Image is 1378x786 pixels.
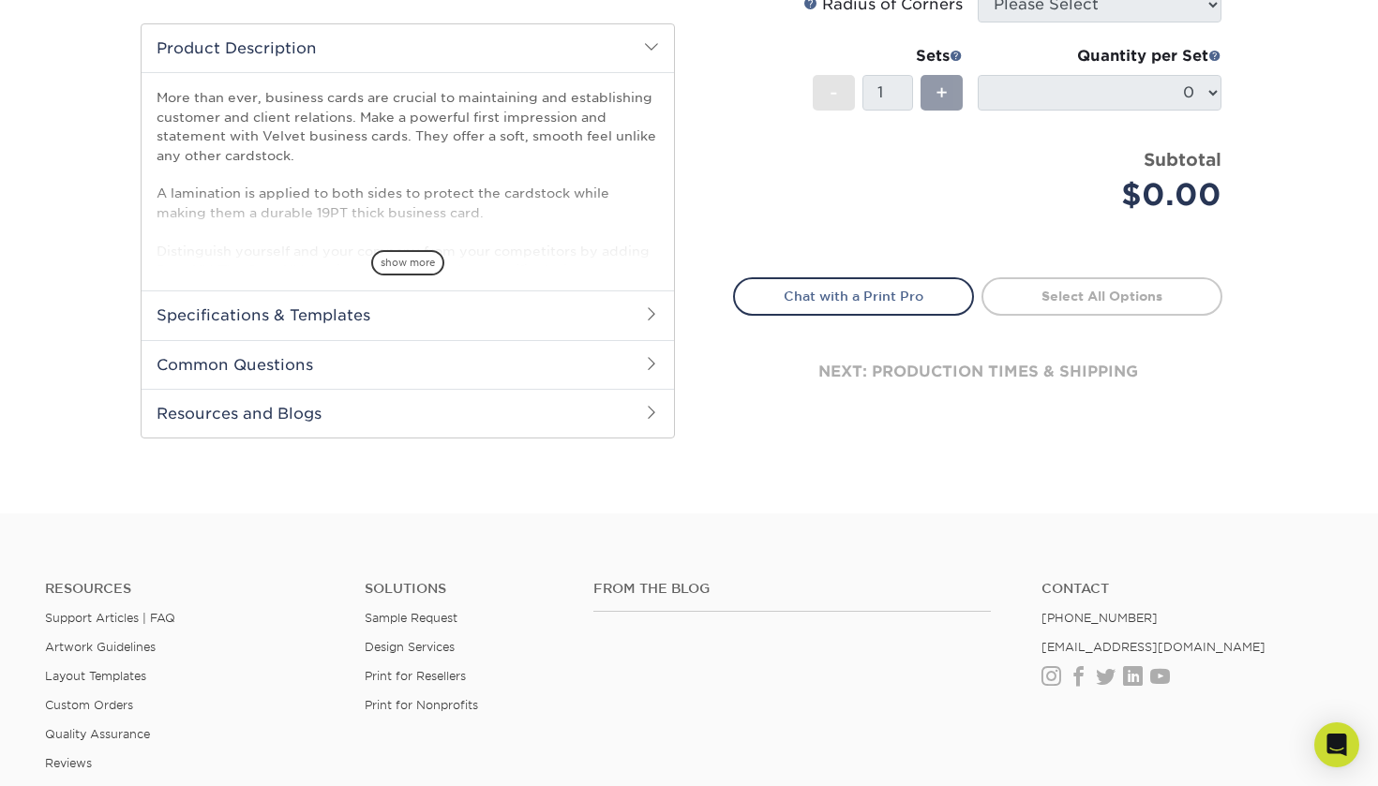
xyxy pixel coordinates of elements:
h4: From the Blog [593,581,991,597]
strong: Subtotal [1144,149,1221,170]
a: Select All Options [981,277,1222,315]
div: next: production times & shipping [733,316,1222,428]
h2: Common Questions [142,340,674,389]
a: [PHONE_NUMBER] [1041,611,1158,625]
p: More than ever, business cards are crucial to maintaining and establishing customer and client re... [157,88,659,393]
div: $0.00 [992,172,1221,217]
h2: Product Description [142,24,674,72]
a: Chat with a Print Pro [733,277,974,315]
a: Support Articles | FAQ [45,611,175,625]
h2: Resources and Blogs [142,389,674,437]
h4: Resources [45,581,337,597]
div: Open Intercom Messenger [1314,722,1359,767]
span: - [830,79,838,107]
h2: Specifications & Templates [142,290,674,339]
a: Sample Request [365,611,457,625]
a: Print for Nonprofits [365,698,478,712]
a: [EMAIL_ADDRESS][DOMAIN_NAME] [1041,640,1266,654]
div: Quantity per Set [978,45,1221,67]
a: Quality Assurance [45,727,150,741]
a: Reviews [45,756,92,770]
a: Custom Orders [45,698,133,712]
a: Layout Templates [45,669,146,683]
div: Sets [813,45,963,67]
a: Print for Resellers [365,669,466,683]
span: + [936,79,948,107]
a: Design Services [365,640,455,654]
span: show more [371,250,444,275]
h4: Solutions [365,581,565,597]
a: Artwork Guidelines [45,640,156,654]
a: Contact [1041,581,1333,597]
